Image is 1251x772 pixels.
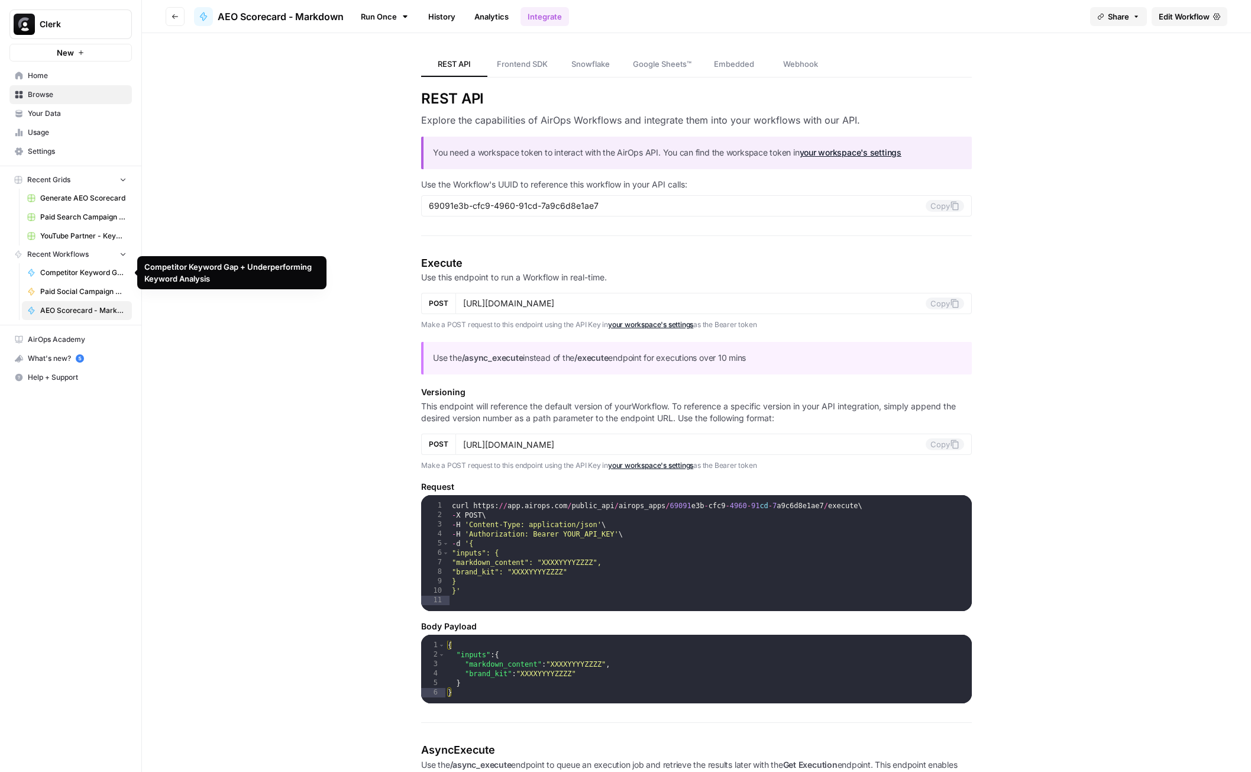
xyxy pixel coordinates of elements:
[22,301,132,320] a: AEO Scorecard - Markdown
[28,89,127,100] span: Browse
[421,621,972,632] h5: Body Payload
[421,529,450,539] div: 4
[9,9,132,39] button: Workspace: Clerk
[22,227,132,246] a: YouTube Partner - Keyword Search Grid (1)
[467,7,516,26] a: Analytics
[421,7,463,26] a: History
[421,548,450,558] div: 6
[28,146,127,157] span: Settings
[557,52,623,77] a: Snowflake
[783,760,838,770] strong: Get Execution
[421,669,445,679] div: 4
[438,58,471,70] span: REST API
[421,688,445,697] div: 6
[433,351,962,365] p: Use the instead of the endpoint for executions over 10 mins
[421,481,972,493] h5: Request
[57,47,74,59] span: New
[40,267,127,278] span: Competitor Keyword Gap + Underperforming Keyword Analysis
[28,108,127,119] span: Your Data
[40,212,127,222] span: Paid Search Campaign Planning Grid
[421,501,450,511] div: 1
[9,330,132,349] a: AirOps Academy
[421,179,972,190] p: Use the Workflow's UUID to reference this workflow in your API calls:
[22,189,132,208] a: Generate AEO Scorecard
[462,353,523,363] strong: /async_execute
[926,298,964,309] button: Copy
[438,650,445,660] span: Toggle code folding, rows 2 through 5
[633,58,691,70] span: Google Sheets™
[27,175,70,185] span: Recent Grids
[14,14,35,35] img: Clerk Logo
[28,372,127,383] span: Help + Support
[40,231,127,241] span: YouTube Partner - Keyword Search Grid (1)
[783,58,818,70] span: Webhook
[714,58,754,70] span: Embedded
[429,298,448,309] span: POST
[150,286,256,297] div: Paid Social Campaign Generator
[450,760,512,770] strong: /async_execute
[1159,11,1210,22] span: Edit Workflow
[28,70,127,81] span: Home
[421,255,972,272] h4: Execute
[40,286,127,297] span: Paid Social Campaign Generator
[40,18,111,30] span: Clerk
[442,548,449,558] span: Toggle code folding, rows 6 through 9
[9,349,132,368] button: What's new? 5
[10,350,131,367] div: What's new?
[421,89,972,108] h2: REST API
[421,567,450,577] div: 8
[22,208,132,227] a: Paid Search Campaign Planning Grid
[421,520,450,529] div: 3
[1108,11,1129,22] span: Share
[571,58,610,70] span: Snowflake
[421,596,450,605] div: 11
[22,282,132,301] a: Paid Social Campaign Generator
[421,319,972,331] p: Make a POST request to this endpoint using the API Key in as the Bearer token
[9,85,132,104] a: Browse
[421,272,972,283] p: Use this endpoint to run a Workflow in real-time.
[421,460,972,471] p: Make a POST request to this endpoint using the API Key in as the Bearer token
[9,44,132,62] button: New
[421,650,445,660] div: 2
[78,356,81,361] text: 5
[9,171,132,189] button: Recent Grids
[28,334,127,345] span: AirOps Academy
[429,439,448,450] span: POST
[9,246,132,263] button: Recent Workflows
[421,113,972,127] h3: Explore the capabilities of AirOps Workflows and integrate them into your workflows with our API.
[9,368,132,387] button: Help + Support
[76,354,84,363] a: 5
[1152,7,1227,26] a: Edit Workflow
[421,641,445,650] div: 1
[1090,7,1147,26] button: Share
[353,7,416,27] a: Run Once
[218,9,344,24] span: AEO Scorecard - Markdown
[40,193,127,204] span: Generate AEO Scorecard
[623,52,701,77] a: Google Sheets™
[22,263,132,282] a: Competitor Keyword Gap + Underperforming Keyword Analysis
[800,147,901,157] a: your workspace's settings
[9,123,132,142] a: Usage
[421,511,450,520] div: 2
[438,641,445,650] span: Toggle code folding, rows 1 through 6
[421,679,445,688] div: 5
[487,52,557,77] a: Frontend SDK
[421,577,450,586] div: 9
[421,386,972,398] h5: Versioning
[926,200,964,212] button: Copy
[9,142,132,161] a: Settings
[442,539,449,548] span: Toggle code folding, rows 5 through 10
[421,52,487,77] a: REST API
[926,438,964,450] button: Copy
[421,660,445,669] div: 3
[421,586,450,596] div: 10
[194,7,344,26] a: AEO Scorecard - Markdown
[608,320,693,329] a: your workspace's settings
[27,249,89,260] span: Recent Workflows
[9,104,132,123] a: Your Data
[608,461,693,470] a: your workspace's settings
[701,52,767,77] a: Embedded
[497,58,548,70] span: Frontend SDK
[433,146,962,160] p: You need a workspace token to interact with the AirOps API. You can find the workspace token in
[767,52,833,77] a: Webhook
